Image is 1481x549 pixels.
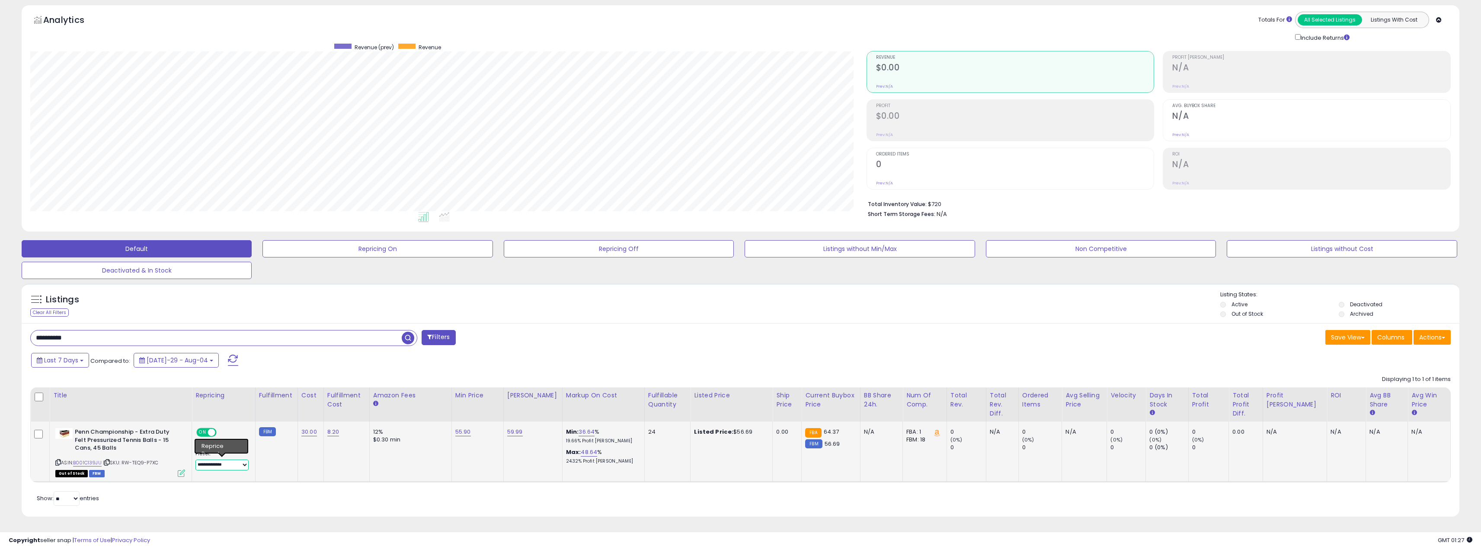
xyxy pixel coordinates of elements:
div: 0.00 [1232,428,1256,436]
label: Active [1232,301,1247,308]
label: Out of Stock [1232,310,1263,317]
span: FBM [89,470,105,477]
small: Prev: N/A [876,84,893,89]
button: Save View [1325,330,1370,345]
p: Listing States: [1220,291,1459,299]
div: Velocity [1110,391,1142,400]
li: $720 [868,198,1444,209]
div: 0 [1192,444,1229,451]
div: 0 [1110,428,1145,436]
div: N/A [1331,428,1359,436]
button: Last 7 Days [31,353,89,368]
span: Ordered Items [876,152,1154,157]
a: Privacy Policy [112,536,150,544]
p: 19.66% Profit [PERSON_NAME] [566,438,638,444]
small: Prev: N/A [876,181,893,186]
div: Avg BB Share [1369,391,1404,409]
small: (0%) [1110,436,1123,443]
span: Revenue (prev) [355,44,394,51]
span: Compared to: [90,357,130,365]
div: Profit [PERSON_NAME] [1267,391,1323,409]
button: [DATE]-29 - Aug-04 [134,353,219,368]
label: Archived [1350,310,1373,317]
div: ASIN: [55,428,185,476]
b: Short Term Storage Fees: [868,210,935,218]
div: Days In Stock [1149,391,1184,409]
button: Repricing Off [504,240,734,257]
div: Fulfillment [259,391,294,400]
small: Prev: N/A [1172,181,1189,186]
div: 0 [950,444,986,451]
div: Totals For [1258,16,1292,24]
div: ROI [1331,391,1362,400]
div: 0 [950,428,986,436]
small: Prev: N/A [876,132,893,137]
div: Ship Price [776,391,798,409]
div: $56.69 [694,428,766,436]
div: % [566,428,638,444]
div: 0 [1192,428,1229,436]
div: Total Rev. Diff. [990,391,1015,418]
button: Repricing On [262,240,493,257]
div: 0 (0%) [1149,428,1188,436]
div: N/A [1267,428,1320,436]
span: [DATE]-29 - Aug-04 [147,356,208,365]
b: Total Inventory Value: [868,200,927,208]
a: 59.99 [507,428,523,436]
span: Last 7 Days [44,356,78,365]
small: (0%) [1192,436,1204,443]
small: FBM [805,439,822,448]
span: Revenue [419,44,441,51]
div: FBM: 18 [906,436,940,444]
div: Amazon AI * [195,441,229,449]
span: Avg. Buybox Share [1172,104,1450,108]
div: BB Share 24h. [864,391,899,409]
button: Actions [1414,330,1451,345]
div: N/A [990,428,1012,436]
div: N/A [1411,428,1444,436]
h2: N/A [1172,63,1450,74]
div: Displaying 1 to 1 of 1 items [1382,375,1451,384]
small: FBM [259,427,276,436]
div: FBA: 1 [906,428,940,436]
div: Repricing [195,391,252,400]
div: 0 [1022,428,1062,436]
div: Title [53,391,188,400]
div: Num of Comp. [906,391,943,409]
small: Prev: N/A [1172,132,1189,137]
small: Prev: N/A [1172,84,1189,89]
a: Terms of Use [74,536,111,544]
h2: 0 [876,159,1154,171]
div: Total Profit [1192,391,1225,409]
div: N/A [1369,428,1401,436]
b: Min: [566,428,579,436]
div: Avg Win Price [1411,391,1447,409]
p: 24.32% Profit [PERSON_NAME] [566,458,638,464]
a: 36.64 [579,428,595,436]
small: Avg BB Share. [1369,409,1375,417]
h2: $0.00 [876,63,1154,74]
button: Columns [1372,330,1412,345]
h5: Listings [46,294,79,306]
span: | SKU: RW-TEQ9-P7XC [103,459,158,466]
div: Total Rev. [950,391,982,409]
span: Profit [PERSON_NAME] [1172,55,1450,60]
h2: N/A [1172,159,1450,171]
div: Fulfillment Cost [327,391,366,409]
button: Non Competitive [986,240,1216,257]
div: seller snap | | [9,536,150,545]
div: Current Buybox Price [805,391,856,409]
div: Fulfillable Quantity [648,391,687,409]
button: Default [22,240,252,257]
div: Avg Selling Price [1065,391,1103,409]
span: 64.37 [824,428,839,436]
span: N/A [937,210,947,218]
div: [PERSON_NAME] [507,391,559,400]
div: Include Returns [1289,32,1360,42]
h5: Analytics [43,14,101,28]
div: Listed Price [694,391,769,400]
div: Cost [301,391,320,400]
a: 8.20 [327,428,339,436]
div: Clear All Filters [30,308,69,317]
span: Columns [1377,333,1404,342]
